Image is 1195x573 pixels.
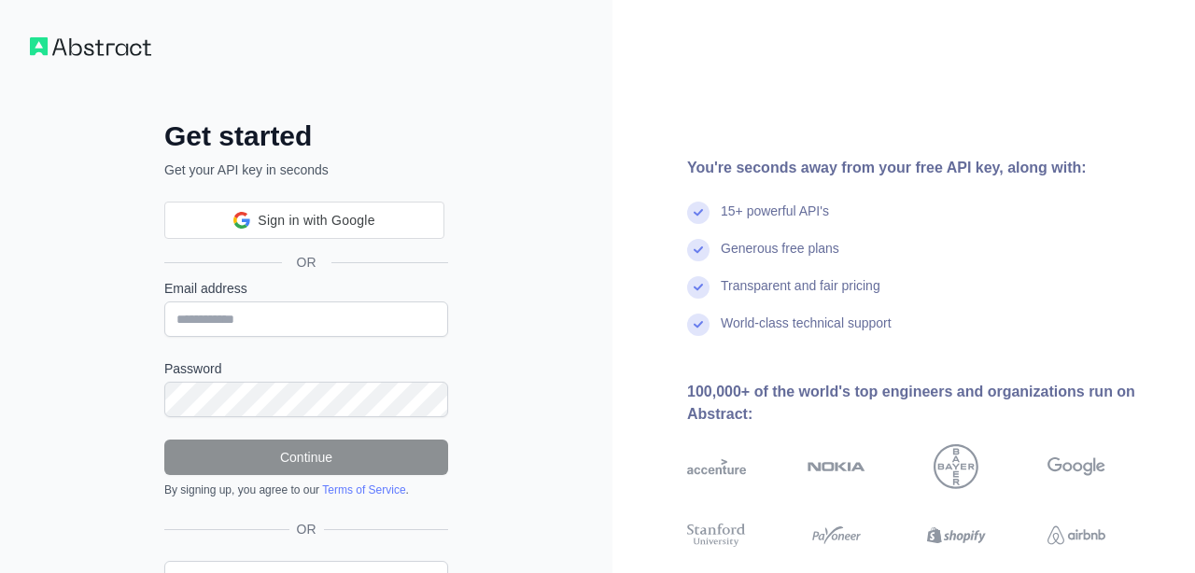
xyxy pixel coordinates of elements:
[164,202,444,239] div: Sign in with Google
[934,444,978,489] img: bayer
[164,440,448,475] button: Continue
[687,381,1165,426] div: 100,000+ of the world's top engineers and organizations run on Abstract:
[687,444,746,489] img: accenture
[164,279,448,298] label: Email address
[687,239,710,261] img: check mark
[164,119,448,153] h2: Get started
[687,202,710,224] img: check mark
[721,314,892,351] div: World-class technical support
[164,161,448,179] p: Get your API key in seconds
[258,211,374,231] span: Sign in with Google
[721,239,839,276] div: Generous free plans
[721,202,829,239] div: 15+ powerful API's
[30,37,151,56] img: Workflow
[1047,521,1106,550] img: airbnb
[322,483,405,496] a: Terms of Service
[687,314,710,336] img: check mark
[927,521,986,550] img: shopify
[289,520,324,538] span: OR
[1047,444,1106,489] img: google
[687,276,710,299] img: check mark
[282,253,331,272] span: OR
[721,276,880,314] div: Transparent and fair pricing
[164,359,448,378] label: Password
[687,157,1165,179] div: You're seconds away from your free API key, along with:
[808,444,866,489] img: nokia
[808,521,866,550] img: payoneer
[687,521,746,550] img: stanford university
[164,482,448,497] div: By signing up, you agree to our .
